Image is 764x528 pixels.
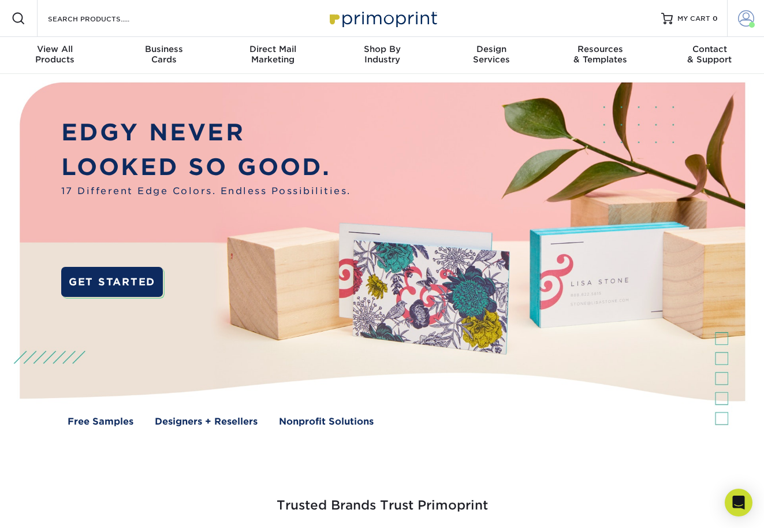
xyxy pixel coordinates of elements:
[655,44,764,54] span: Contact
[218,44,327,54] span: Direct Mail
[327,37,437,74] a: Shop ByIndustry
[109,37,218,74] a: BusinessCards
[61,267,163,297] a: GET STARTED
[61,116,351,150] p: EDGY NEVER
[677,14,710,24] span: MY CART
[546,37,655,74] a: Resources& Templates
[437,37,546,74] a: DesignServices
[279,415,374,429] a: Nonprofit Solutions
[109,44,218,54] span: Business
[218,44,327,65] div: Marketing
[61,184,351,198] span: 17 Different Edge Colors. Endless Possibilities.
[655,44,764,65] div: & Support
[327,44,437,65] div: Industry
[47,12,159,25] input: SEARCH PRODUCTS.....
[61,150,351,185] p: LOOKED SO GOOD.
[546,44,655,54] span: Resources
[725,489,752,516] div: Open Intercom Messenger
[437,44,546,65] div: Services
[44,470,720,527] h3: Trusted Brands Trust Primoprint
[109,44,218,65] div: Cards
[655,37,764,74] a: Contact& Support
[546,44,655,65] div: & Templates
[155,415,258,429] a: Designers + Resellers
[713,14,718,23] span: 0
[325,6,440,31] img: Primoprint
[327,44,437,54] span: Shop By
[218,37,327,74] a: Direct MailMarketing
[68,415,133,429] a: Free Samples
[437,44,546,54] span: Design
